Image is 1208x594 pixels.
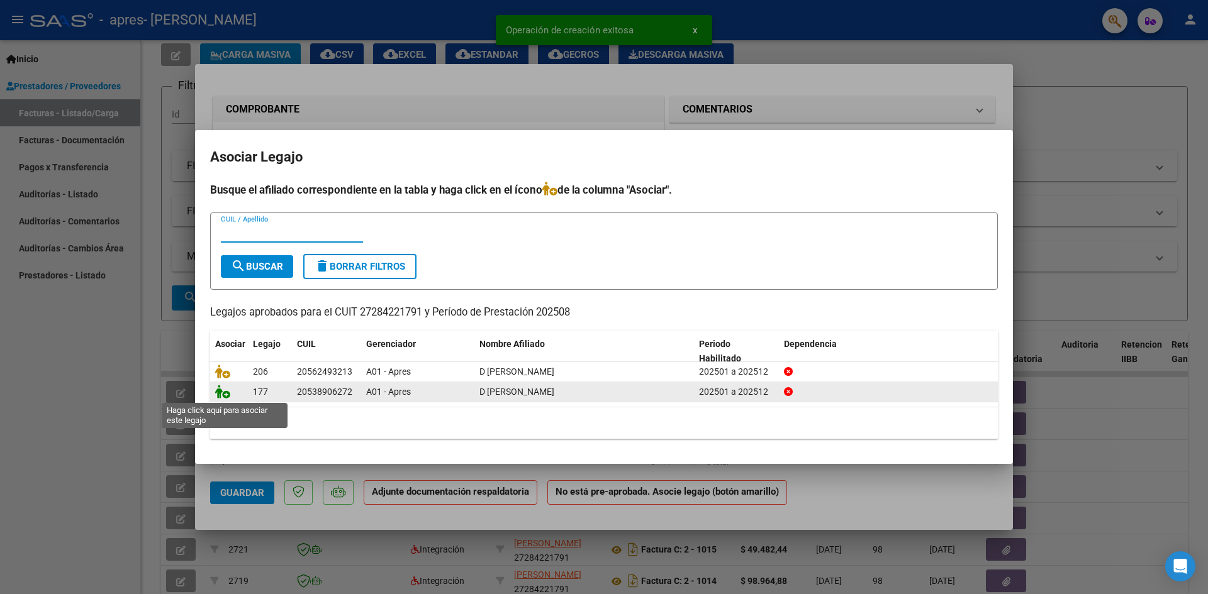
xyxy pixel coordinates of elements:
[479,366,554,377] span: D AMBROSIO DANTE ROQUE
[231,261,283,272] span: Buscar
[221,255,293,278] button: Buscar
[253,387,268,397] span: 177
[361,331,474,372] datatable-header-cell: Gerenciador
[474,331,694,372] datatable-header-cell: Nombre Afiliado
[210,331,248,372] datatable-header-cell: Asociar
[297,385,352,399] div: 20538906272
[699,385,774,399] div: 202501 a 202512
[210,305,998,321] p: Legajos aprobados para el CUIT 27284221791 y Período de Prestación 202508
[253,339,281,349] span: Legajo
[699,339,741,363] span: Periodo Habilitado
[315,261,405,272] span: Borrar Filtros
[248,331,292,372] datatable-header-cell: Legajo
[784,339,837,349] span: Dependencia
[315,258,330,273] mat-icon: delete
[479,339,545,349] span: Nombre Afiliado
[699,365,774,379] div: 202501 a 202512
[779,331,998,372] datatable-header-cell: Dependencia
[303,254,417,279] button: Borrar Filtros
[297,365,352,379] div: 20562493213
[210,182,998,198] h4: Busque el afiliado correspondiente en la tabla y haga click en el ícono de la columna "Asociar".
[694,331,779,372] datatable-header-cell: Periodo Habilitado
[210,407,998,439] div: 2 registros
[292,331,361,372] datatable-header-cell: CUIL
[297,339,316,349] span: CUIL
[366,339,416,349] span: Gerenciador
[479,387,554,397] span: D AMBROSIO BRUNO JORGE
[366,387,411,397] span: A01 - Apres
[366,366,411,377] span: A01 - Apres
[210,145,998,169] h2: Asociar Legajo
[1165,551,1195,581] div: Open Intercom Messenger
[231,258,246,273] mat-icon: search
[253,366,268,377] span: 206
[215,339,245,349] span: Asociar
